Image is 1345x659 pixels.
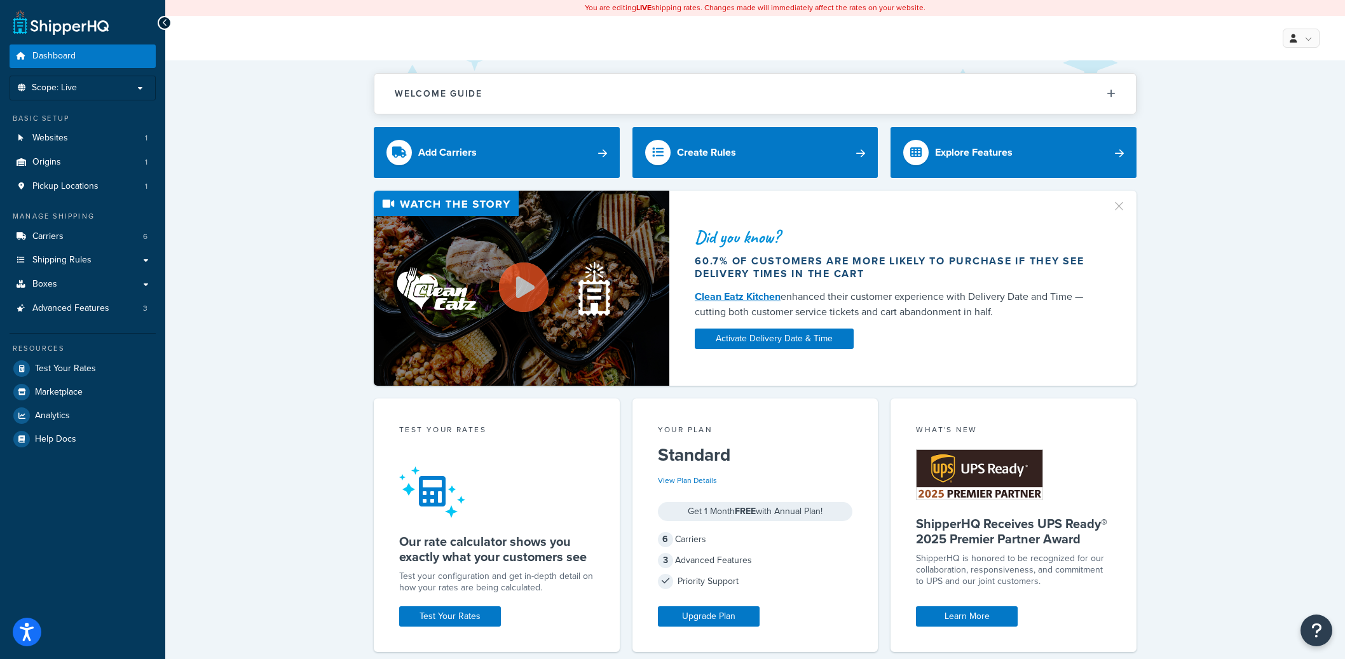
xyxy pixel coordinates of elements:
[658,445,853,465] h5: Standard
[658,606,760,627] a: Upgrade Plan
[695,228,1096,246] div: Did you know?
[10,126,156,150] a: Websites1
[399,606,501,627] a: Test Your Rates
[10,225,156,248] li: Carriers
[658,502,853,521] div: Get 1 Month with Annual Plan!
[916,553,1111,587] p: ShipperHQ is honored to be recognized for our collaboration, responsiveness, and commitment to UP...
[418,144,477,161] div: Add Carriers
[10,428,156,451] a: Help Docs
[10,175,156,198] a: Pickup Locations1
[658,475,717,486] a: View Plan Details
[35,411,70,421] span: Analytics
[145,133,147,144] span: 1
[374,127,620,178] a: Add Carriers
[10,151,156,174] a: Origins1
[32,51,76,62] span: Dashboard
[10,211,156,222] div: Manage Shipping
[658,531,853,548] div: Carriers
[32,157,61,168] span: Origins
[10,343,156,354] div: Resources
[395,89,482,99] h2: Welcome Guide
[916,424,1111,438] div: What's New
[10,248,156,272] a: Shipping Rules
[10,225,156,248] a: Carriers6
[935,144,1013,161] div: Explore Features
[143,303,147,314] span: 3
[10,126,156,150] li: Websites
[10,273,156,296] a: Boxes
[143,231,147,242] span: 6
[32,231,64,242] span: Carriers
[658,553,673,568] span: 3
[32,279,57,290] span: Boxes
[658,532,673,547] span: 6
[35,363,96,374] span: Test Your Rates
[374,74,1136,114] button: Welcome Guide
[32,181,99,192] span: Pickup Locations
[10,357,156,380] a: Test Your Rates
[35,387,83,398] span: Marketplace
[10,404,156,427] a: Analytics
[10,151,156,174] li: Origins
[32,255,92,266] span: Shipping Rules
[658,573,853,590] div: Priority Support
[695,255,1096,280] div: 60.7% of customers are more likely to purchase if they see delivery times in the cart
[1301,615,1332,646] button: Open Resource Center
[32,83,77,93] span: Scope: Live
[695,329,854,349] a: Activate Delivery Date & Time
[695,289,781,304] a: Clean Eatz Kitchen
[658,552,853,569] div: Advanced Features
[658,424,853,438] div: Your Plan
[677,144,736,161] div: Create Rules
[916,516,1111,547] h5: ShipperHQ Receives UPS Ready® 2025 Premier Partner Award
[636,2,652,13] b: LIVE
[32,303,109,314] span: Advanced Features
[374,191,669,386] img: Video thumbnail
[632,127,878,178] a: Create Rules
[399,534,594,564] h5: Our rate calculator shows you exactly what your customers see
[32,133,68,144] span: Websites
[10,44,156,68] a: Dashboard
[399,571,594,594] div: Test your configuration and get in-depth detail on how your rates are being calculated.
[916,606,1018,627] a: Learn More
[399,424,594,438] div: Test your rates
[891,127,1137,178] a: Explore Features
[10,113,156,124] div: Basic Setup
[10,175,156,198] li: Pickup Locations
[145,181,147,192] span: 1
[10,297,156,320] li: Advanced Features
[735,505,756,518] strong: FREE
[145,157,147,168] span: 1
[695,289,1096,320] div: enhanced their customer experience with Delivery Date and Time — cutting both customer service ti...
[35,434,76,445] span: Help Docs
[10,297,156,320] a: Advanced Features3
[10,381,156,404] a: Marketplace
